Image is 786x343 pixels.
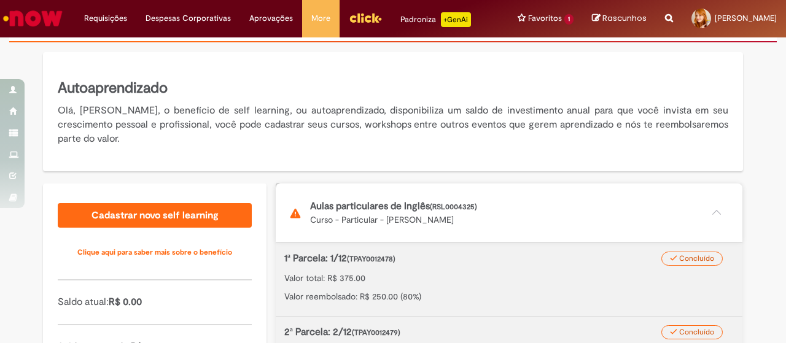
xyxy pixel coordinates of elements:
p: 2ª Parcela: 2/12 [284,325,669,339]
a: Rascunhos [592,13,647,25]
span: (TPAY0012478) [347,254,395,264]
p: Valor total: R$ 375.00 [284,272,734,284]
p: Olá, [PERSON_NAME], o benefício de self learning, ou autoaprendizado, disponibiliza um saldo de i... [58,104,728,146]
span: [PERSON_NAME] [715,13,777,23]
span: Rascunhos [602,12,647,24]
p: Valor reembolsado: R$ 250.00 (80%) [284,290,734,303]
span: Despesas Corporativas [146,12,231,25]
div: Padroniza [400,12,471,27]
h5: Autoaprendizado [58,78,728,99]
span: Favoritos [528,12,562,25]
a: Clique aqui para saber mais sobre o benefício [58,240,252,264]
span: Requisições [84,12,127,25]
span: 1 [564,14,574,25]
p: Saldo atual: [58,295,252,309]
span: More [311,12,330,25]
p: +GenAi [441,12,471,27]
img: ServiceNow [1,6,64,31]
span: (TPAY0012479) [352,328,400,337]
span: R$ 0.00 [109,296,142,308]
span: Concluído [679,327,714,337]
img: click_logo_yellow_360x200.png [349,9,382,27]
p: 1ª Parcela: 1/12 [284,252,669,266]
span: Aprovações [249,12,293,25]
a: Cadastrar novo self learning [58,203,252,228]
span: Concluído [679,253,714,263]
